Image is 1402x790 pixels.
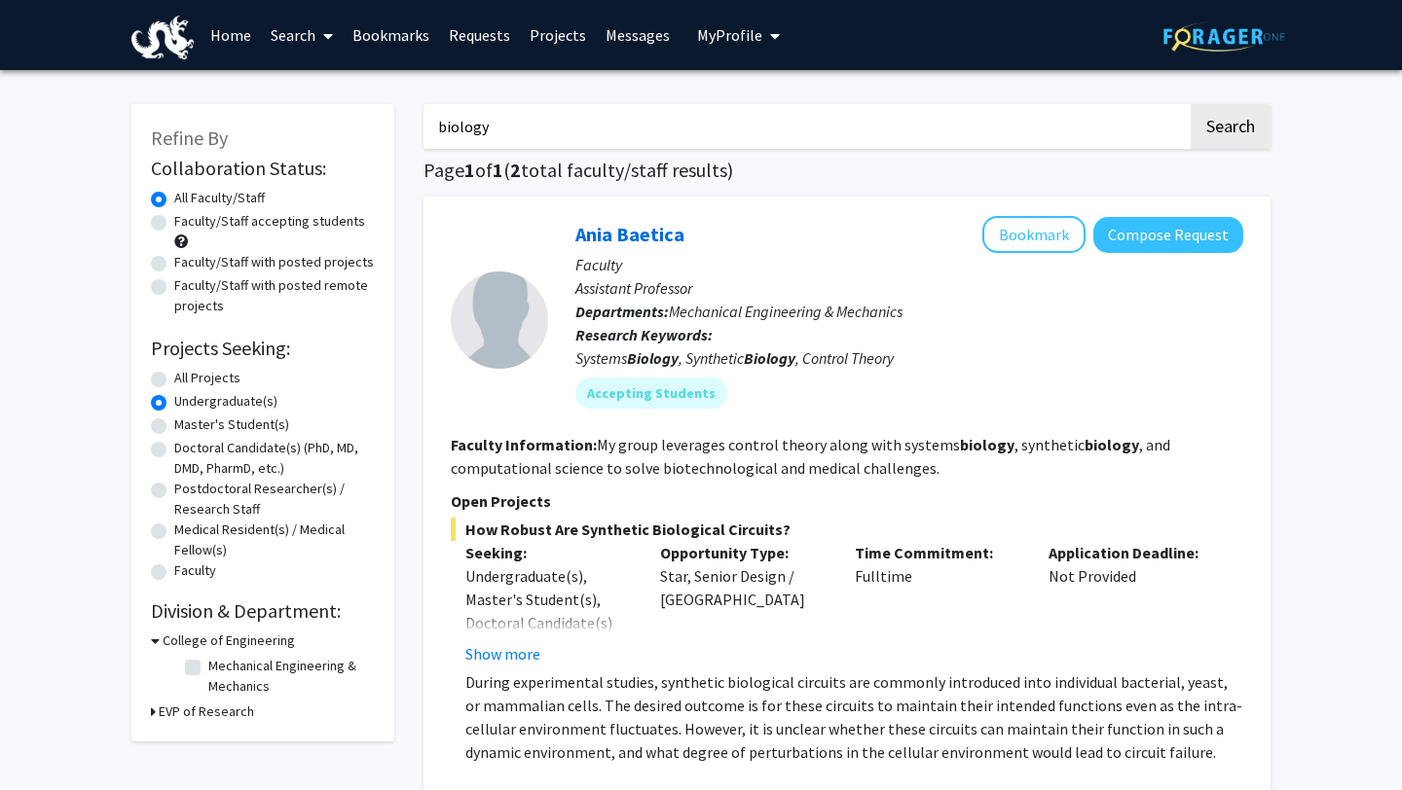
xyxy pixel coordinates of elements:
[174,252,374,272] label: Faculty/Staff with posted projects
[1093,217,1243,253] button: Compose Request to Ania Baetica
[151,599,375,623] h2: Division & Department:
[174,560,216,581] label: Faculty
[1049,541,1214,564] p: Application Deadline:
[159,701,254,722] h3: EVP of Research
[174,368,240,388] label: All Projects
[174,438,375,479] label: Doctoral Candidate(s) (PhD, MD, DMD, PharmD, etc.)
[465,564,631,681] div: Undergraduate(s), Master's Student(s), Doctoral Candidate(s) (PhD, MD, DMD, PharmD, etc.)
[840,541,1035,665] div: Fulltime
[174,275,375,316] label: Faculty/Staff with posted remote projects
[1191,104,1271,149] button: Search
[174,479,375,520] label: Postdoctoral Researcher(s) / Research Staff
[575,276,1243,300] p: Assistant Professor
[960,435,1015,454] b: biology
[697,25,762,45] span: My Profile
[596,1,680,69] a: Messages
[575,253,1243,276] p: Faculty
[1034,541,1229,665] div: Not Provided
[343,1,439,69] a: Bookmarks
[151,126,228,150] span: Refine By
[1085,435,1139,454] b: biology
[575,302,669,321] b: Departments:
[131,16,194,59] img: Drexel University Logo
[575,346,1243,370] div: Systems , Synthetic , Control Theory
[424,159,1271,182] h1: Page of ( total faculty/staff results)
[575,222,684,246] a: Ania Baetica
[493,158,503,182] span: 1
[208,656,370,697] label: Mechanical Engineering & Mechanics
[465,642,540,665] button: Show more
[1163,21,1285,52] img: ForagerOne Logo
[510,158,521,182] span: 2
[163,630,295,651] h3: College of Engineering
[174,520,375,560] label: Medical Resident(s) / Medical Fellow(s)
[660,541,826,564] p: Opportunity Type:
[575,377,727,409] mat-chip: Accepting Students
[669,302,903,321] span: Mechanical Engineering & Mechanics
[151,157,375,180] h2: Collaboration Status:
[465,670,1243,764] p: During experimental studies, synthetic biological circuits are commonly introduced into individua...
[439,1,520,69] a: Requests
[15,702,83,775] iframe: Chat
[646,541,840,665] div: Star, Senior Design / [GEOGRAPHIC_DATA]
[465,541,631,564] p: Seeking:
[451,489,1243,513] p: Open Projects
[151,337,375,360] h2: Projects Seeking:
[201,1,261,69] a: Home
[575,325,713,344] b: Research Keywords:
[451,518,1243,541] span: How Robust Are Synthetic Biological Circuits?
[174,188,265,208] label: All Faculty/Staff
[855,541,1020,564] p: Time Commitment:
[174,414,289,435] label: Master's Student(s)
[627,348,679,368] b: Biology
[261,1,343,69] a: Search
[520,1,596,69] a: Projects
[451,435,1170,478] fg-read-more: My group leverages control theory along with systems , synthetic , and computational science to s...
[424,104,1188,149] input: Search Keywords
[982,216,1086,253] button: Add Ania Baetica to Bookmarks
[744,348,795,368] b: Biology
[451,435,597,454] b: Faculty Information:
[464,158,475,182] span: 1
[174,211,365,232] label: Faculty/Staff accepting students
[174,391,277,412] label: Undergraduate(s)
